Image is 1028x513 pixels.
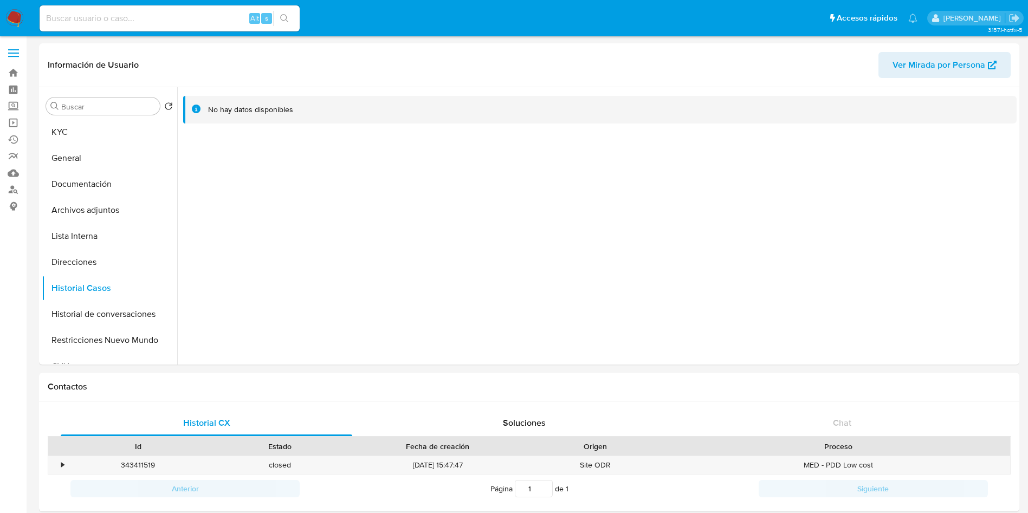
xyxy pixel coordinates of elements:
button: Historial Casos [42,275,177,301]
button: Ver Mirada por Persona [878,52,1011,78]
span: Ver Mirada por Persona [893,52,985,78]
button: Siguiente [759,480,988,497]
div: [DATE] 15:47:47 [351,456,525,474]
button: Buscar [50,102,59,111]
span: Accesos rápidos [837,12,897,24]
span: Soluciones [503,417,546,429]
button: Lista Interna [42,223,177,249]
div: 343411519 [67,456,209,474]
span: Chat [833,417,851,429]
span: 1 [566,483,568,494]
button: Direcciones [42,249,177,275]
span: Historial CX [183,417,230,429]
div: Origen [532,441,659,452]
div: Estado [217,441,344,452]
h1: Contactos [48,381,1011,392]
button: Volver al orden por defecto [164,102,173,114]
h1: Información de Usuario [48,60,139,70]
input: Buscar usuario o caso... [40,11,300,25]
button: Restricciones Nuevo Mundo [42,327,177,353]
div: MED - PDD Low cost [667,456,1010,474]
div: Id [75,441,202,452]
span: Página de [490,480,568,497]
div: • [61,460,64,470]
div: Fecha de creación [359,441,517,452]
input: Buscar [61,102,156,112]
button: Archivos adjuntos [42,197,177,223]
div: closed [209,456,351,474]
button: Historial de conversaciones [42,301,177,327]
div: Proceso [674,441,1003,452]
button: General [42,145,177,171]
button: search-icon [273,11,295,26]
a: Notificaciones [908,14,917,23]
span: Alt [250,13,259,23]
button: CVU [42,353,177,379]
button: KYC [42,119,177,145]
button: Anterior [70,480,300,497]
div: Site ODR [525,456,667,474]
p: valeria.duch@mercadolibre.com [943,13,1005,23]
span: s [265,13,268,23]
a: Salir [1008,12,1020,24]
button: Documentación [42,171,177,197]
